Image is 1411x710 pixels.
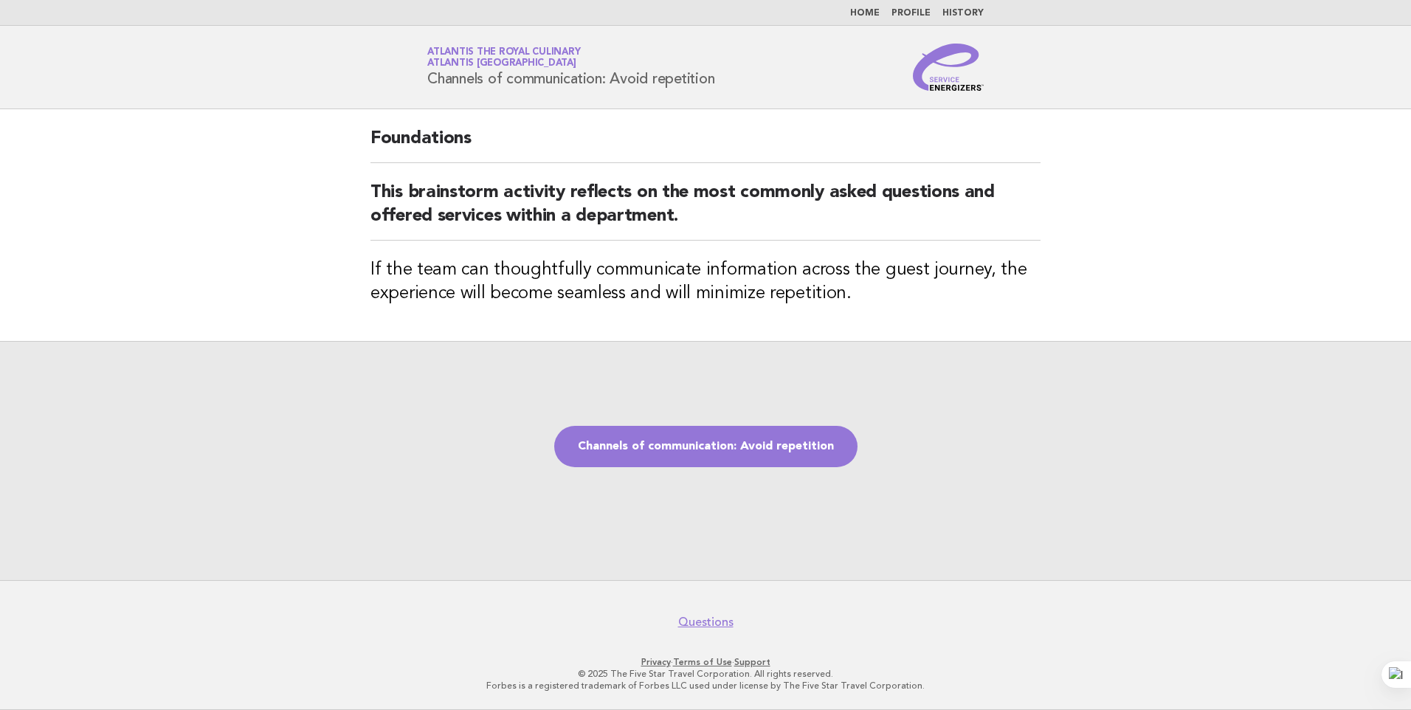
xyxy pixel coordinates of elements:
a: Home [850,9,880,18]
p: © 2025 The Five Star Travel Corporation. All rights reserved. [254,668,1157,680]
a: Support [734,657,770,667]
a: Atlantis the Royal CulinaryAtlantis [GEOGRAPHIC_DATA] [427,47,580,68]
h1: Channels of communication: Avoid repetition [427,48,714,86]
a: History [942,9,984,18]
a: Terms of Use [673,657,732,667]
h2: Foundations [370,127,1041,163]
a: Profile [891,9,931,18]
a: Channels of communication: Avoid repetition [554,426,858,467]
img: Service Energizers [913,44,984,91]
p: · · [254,656,1157,668]
h3: If the team can thoughtfully communicate information across the guest journey, the experience wil... [370,258,1041,306]
h2: This brainstorm activity reflects on the most commonly asked questions and offered services withi... [370,181,1041,241]
a: Privacy [641,657,671,667]
span: Atlantis [GEOGRAPHIC_DATA] [427,59,576,69]
p: Forbes is a registered trademark of Forbes LLC used under license by The Five Star Travel Corpora... [254,680,1157,692]
a: Questions [678,615,734,630]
